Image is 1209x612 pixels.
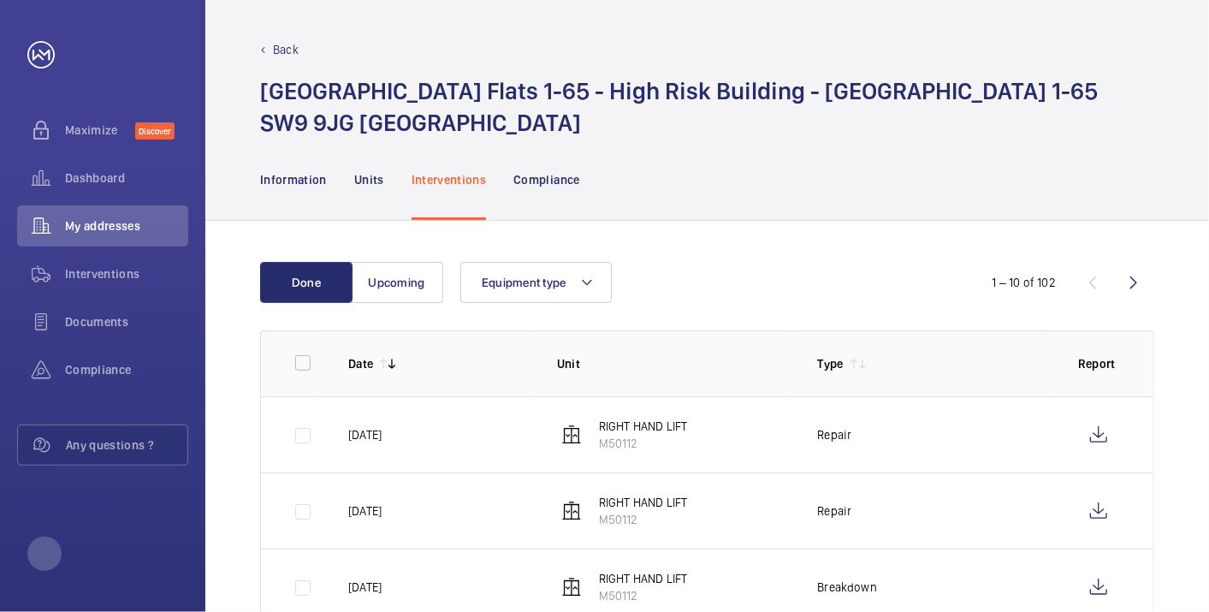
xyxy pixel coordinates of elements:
p: RIGHT HAND LIFT [599,570,688,587]
p: Repair [817,502,851,520]
p: Compliance [513,171,580,188]
p: Date [348,355,373,372]
div: 1 – 10 of 102 [993,274,1056,291]
img: elevator.svg [561,577,582,597]
span: Discover [135,122,175,140]
p: [DATE] [348,426,382,443]
h1: [GEOGRAPHIC_DATA] Flats 1-65 - High Risk Building - [GEOGRAPHIC_DATA] 1-65 SW9 9JG [GEOGRAPHIC_DATA] [260,75,1098,139]
span: Compliance [65,361,188,378]
span: My addresses [65,217,188,235]
button: Done [260,262,353,303]
p: Information [260,171,327,188]
p: Units [354,171,384,188]
p: RIGHT HAND LIFT [599,494,688,511]
p: Back [273,41,299,58]
p: Report [1078,355,1119,372]
p: Unit [557,355,791,372]
span: Maximize [65,122,135,139]
p: Type [817,355,843,372]
p: Interventions [412,171,487,188]
span: Documents [65,313,188,330]
p: RIGHT HAND LIFT [599,418,688,435]
button: Equipment type [460,262,612,303]
p: M50112 [599,435,688,452]
p: M50112 [599,587,688,604]
p: Breakdown [817,579,877,596]
img: elevator.svg [561,425,582,445]
span: Interventions [65,265,188,282]
p: M50112 [599,511,688,528]
button: Upcoming [351,262,443,303]
span: Any questions ? [66,437,187,454]
p: Repair [817,426,851,443]
p: [DATE] [348,502,382,520]
span: Equipment type [482,276,566,289]
span: Dashboard [65,169,188,187]
img: elevator.svg [561,501,582,521]
p: [DATE] [348,579,382,596]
